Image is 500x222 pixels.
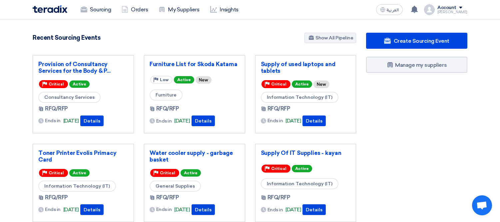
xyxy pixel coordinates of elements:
[49,171,64,175] span: Critical
[437,10,467,14] div: [PERSON_NAME]
[38,61,128,74] a: Provision of Consultancy Services for the Body & P...
[174,76,194,83] span: Active
[45,117,61,124] span: Ends in
[156,206,172,213] span: Ends in
[376,4,403,15] button: العربية
[267,117,283,124] span: Ends in
[285,117,301,125] span: [DATE]
[49,82,64,86] span: Critical
[33,5,67,13] img: Teradix logo
[116,2,153,17] a: Orders
[45,206,61,213] span: Ends in
[160,171,175,175] span: Critical
[472,195,492,215] a: Open chat
[80,204,104,215] button: Details
[45,105,68,113] span: RFQ/RFP
[150,89,183,100] span: Furniture
[271,82,286,86] span: Critical
[156,194,179,202] span: RFQ/RFP
[63,206,79,214] span: [DATE]
[33,34,100,41] h4: Recent Sourcing Events
[304,33,356,43] a: Show All Pipeline
[69,169,90,177] span: Active
[174,117,190,125] span: [DATE]
[313,80,329,88] div: New
[192,204,215,215] button: Details
[292,165,312,172] span: Active
[160,77,169,82] span: Low
[267,105,290,113] span: RFQ/RFP
[387,8,399,12] span: العربية
[437,5,456,11] div: Account
[261,92,338,103] span: Information Technology (IT)
[302,116,326,126] button: Details
[181,169,201,177] span: Active
[292,80,312,88] span: Active
[196,76,212,84] div: New
[261,178,338,189] span: Information Technology (IT)
[80,116,104,126] button: Details
[150,150,240,163] a: Water cooler supply - garbage basket
[150,181,201,192] span: General Supplies
[150,61,240,67] a: Furniture List for Skoda Katama
[153,2,205,17] a: My Suppliers
[38,181,116,192] span: Information Technology (IT)
[267,194,290,202] span: RFQ/RFP
[271,166,286,171] span: Critical
[63,117,79,125] span: [DATE]
[366,57,467,73] a: Manage my suppliers
[174,206,190,214] span: [DATE]
[261,150,351,156] a: Supply Of IT Supplies - kayan
[156,105,179,113] span: RFQ/RFP
[38,92,101,103] span: Consultancy Services
[261,61,351,74] a: Supply of used laptops and tablets
[205,2,244,17] a: Insights
[424,4,435,15] img: profile_test.png
[267,206,283,213] span: Ends in
[302,204,326,215] button: Details
[394,38,449,44] span: Create Sourcing Event
[75,2,116,17] a: Sourcing
[192,116,215,126] button: Details
[156,118,172,125] span: Ends in
[285,206,301,214] span: [DATE]
[45,194,68,202] span: RFQ/RFP
[38,150,128,163] a: Toner Printer Evolis Primacy Card
[69,80,90,88] span: Active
